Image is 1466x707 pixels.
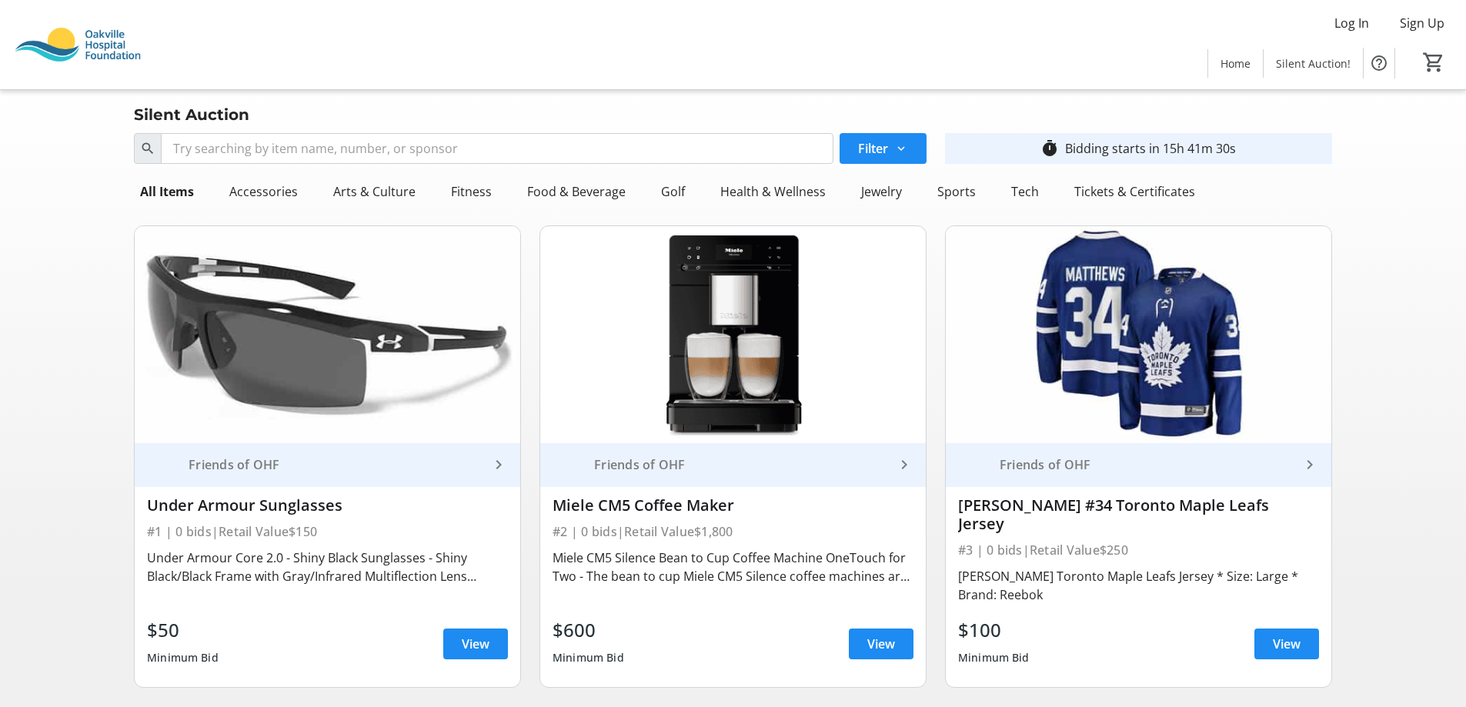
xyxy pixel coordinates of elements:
[553,496,913,515] div: Miele CM5 Coffee Maker
[840,133,927,164] button: Filter
[521,176,632,207] div: Food & Beverage
[588,457,895,472] div: Friends of OHF
[147,644,219,672] div: Minimum Bid
[1221,55,1251,72] span: Home
[849,629,913,659] a: View
[327,176,422,207] div: Arts & Culture
[958,644,1030,672] div: Minimum Bid
[161,133,833,164] input: Try searching by item name, number, or sponsor
[1065,139,1236,158] div: Bidding starts in 15h 41m 30s
[443,629,508,659] a: View
[946,226,1331,443] img: Auston Matthews #34 Toronto Maple Leafs Jersey
[931,176,982,207] div: Sports
[489,455,508,474] mat-icon: keyboard_arrow_right
[958,567,1319,604] div: [PERSON_NAME] Toronto Maple Leafs Jersey * Size: Large * Brand: Reebok
[540,226,926,443] img: Miele CM5 Coffee Maker
[462,635,489,653] span: View
[147,616,219,644] div: $50
[655,176,691,207] div: Golf
[147,447,182,482] img: Friends of OHF
[1388,11,1457,35] button: Sign Up
[553,549,913,585] div: Miele CM5 Silence Bean to Cup Coffee Machine OneTouch for Two - The bean to cup Miele CM5 Silence...
[1254,629,1319,659] a: View
[1273,635,1301,653] span: View
[147,549,508,585] div: Under Armour Core 2.0 - Shiny Black Sunglasses - Shiny Black/Black Frame with Gray/Infrared Multi...
[858,139,888,158] span: Filter
[9,6,146,83] img: Oakville Hospital Foundation's Logo
[895,455,913,474] mat-icon: keyboard_arrow_right
[540,443,926,487] a: Friends of OHFFriends of OHF
[553,447,588,482] img: Friends of OHF
[553,616,624,644] div: $600
[1322,11,1381,35] button: Log In
[1420,48,1448,76] button: Cart
[223,176,304,207] div: Accessories
[1040,139,1059,158] mat-icon: timer_outline
[714,176,832,207] div: Health & Wellness
[1364,48,1394,78] button: Help
[553,521,913,542] div: #2 | 0 bids | Retail Value $1,800
[135,226,520,443] img: Under Armour Sunglasses
[958,496,1319,533] div: [PERSON_NAME] #34 Toronto Maple Leafs Jersey
[1264,49,1363,78] a: Silent Auction!
[445,176,498,207] div: Fitness
[1276,55,1351,72] span: Silent Auction!
[867,635,895,653] span: View
[147,521,508,542] div: #1 | 0 bids | Retail Value $150
[1005,176,1045,207] div: Tech
[855,176,908,207] div: Jewelry
[1301,455,1319,474] mat-icon: keyboard_arrow_right
[1208,49,1263,78] a: Home
[958,447,993,482] img: Friends of OHF
[125,102,259,127] div: Silent Auction
[1400,14,1444,32] span: Sign Up
[946,443,1331,487] a: Friends of OHFFriends of OHF
[958,616,1030,644] div: $100
[134,176,200,207] div: All Items
[993,457,1301,472] div: Friends of OHF
[147,496,508,515] div: Under Armour Sunglasses
[958,539,1319,561] div: #3 | 0 bids | Retail Value $250
[182,457,489,472] div: Friends of OHF
[135,443,520,487] a: Friends of OHFFriends of OHF
[1334,14,1369,32] span: Log In
[1068,176,1201,207] div: Tickets & Certificates
[553,644,624,672] div: Minimum Bid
